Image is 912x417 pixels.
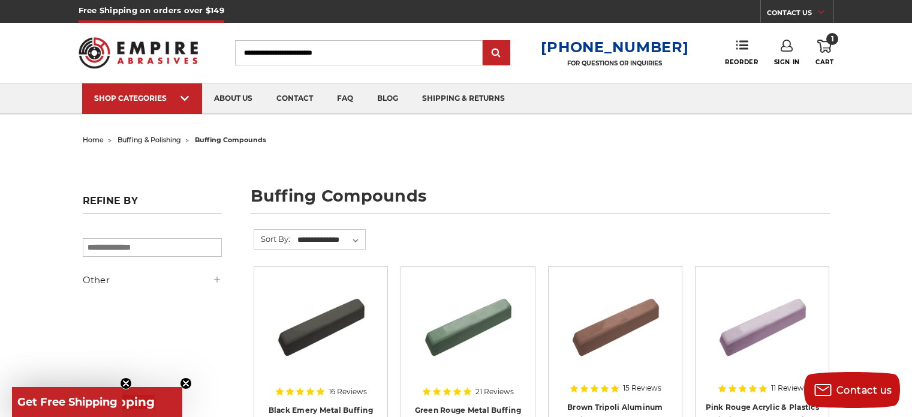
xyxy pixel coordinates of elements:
a: contact [264,83,325,114]
a: Green Rouge Aluminum Buffing Compound [410,275,526,392]
a: Pink Plastic Polishing Compound [704,275,820,392]
div: Get Free ShippingClose teaser [12,387,122,417]
span: buffing compounds [195,136,266,144]
span: Contact us [836,385,892,396]
img: Brown Tripoli Aluminum Buffing Compound [567,275,663,371]
button: Contact us [804,372,900,408]
img: Pink Plastic Polishing Compound [714,275,810,371]
div: SHOP CATEGORIES [94,94,190,103]
a: about us [202,83,264,114]
a: Brown Tripoli Aluminum Buffing Compound [557,275,673,392]
a: CONTACT US [767,6,833,23]
img: Empire Abrasives [79,29,198,76]
span: 16 Reviews [329,388,367,395]
span: 1 [826,33,838,45]
a: home [83,136,104,144]
img: Black Stainless Steel Buffing Compound [273,275,369,371]
a: buffing & polishing [118,136,181,144]
div: Get Free ShippingClose teaser [12,387,182,417]
h5: Refine by [83,195,222,214]
button: Close teaser [180,377,192,389]
a: Reorder [725,40,758,65]
label: Sort By: [254,230,290,248]
a: Black Stainless Steel Buffing Compound [263,275,379,392]
span: 21 Reviews [475,388,514,395]
select: Sort By: [296,231,365,249]
h5: Other [83,273,222,287]
span: Sign In [774,58,800,66]
a: blog [365,83,410,114]
span: Cart [815,58,833,66]
a: [PHONE_NUMBER] [541,38,688,56]
span: Reorder [725,58,758,66]
span: Get Free Shipping [17,395,118,409]
a: faq [325,83,365,114]
p: FOR QUESTIONS OR INQUIRIES [541,59,688,67]
button: Close teaser [120,377,132,389]
h1: buffing compounds [251,188,830,214]
input: Submit [484,41,508,65]
img: Green Rouge Aluminum Buffing Compound [420,275,516,371]
a: 1 Cart [815,40,833,66]
a: shipping & returns [410,83,517,114]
